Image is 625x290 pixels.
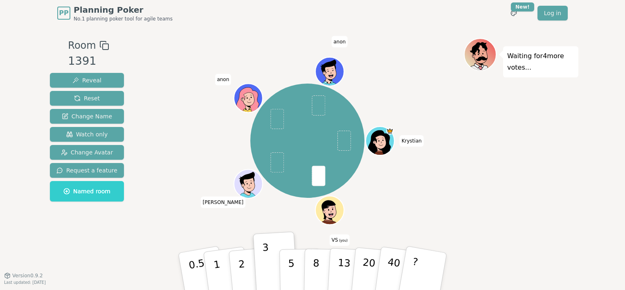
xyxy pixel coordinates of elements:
span: Watch only [66,130,108,138]
span: Named room [63,187,110,195]
button: Click to change your avatar [317,197,344,224]
button: Change Avatar [50,145,124,160]
span: Change Avatar [61,148,113,156]
a: PPPlanning PokerNo.1 planning poker tool for agile teams [57,4,173,22]
button: Reveal [50,73,124,88]
span: Krystian is the host [387,127,394,135]
span: Click to change your name [201,196,246,208]
span: Change Name [62,112,112,120]
button: Reset [50,91,124,106]
span: Click to change your name [400,135,424,147]
div: New! [511,2,534,11]
span: Reveal [72,76,101,84]
span: Last updated: [DATE] [4,280,46,285]
a: Log in [537,6,568,20]
span: Click to change your name [331,36,348,47]
span: Click to change your name [330,234,350,246]
button: Named room [50,181,124,202]
span: Room [68,38,96,53]
button: Version0.9.2 [4,272,43,279]
span: Reset [74,94,100,102]
span: PP [59,8,68,18]
button: Watch only [50,127,124,142]
span: Click to change your name [215,74,231,85]
p: Waiting for 4 more votes... [507,50,574,73]
button: New! [506,6,521,20]
span: No.1 planning poker tool for agile teams [74,16,173,22]
span: Planning Poker [74,4,173,16]
button: Request a feature [50,163,124,178]
div: 1391 [68,53,109,70]
p: 3 [262,242,271,286]
span: (you) [338,239,348,242]
span: Request a feature [56,166,117,174]
span: Version 0.9.2 [12,272,43,279]
button: Change Name [50,109,124,124]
